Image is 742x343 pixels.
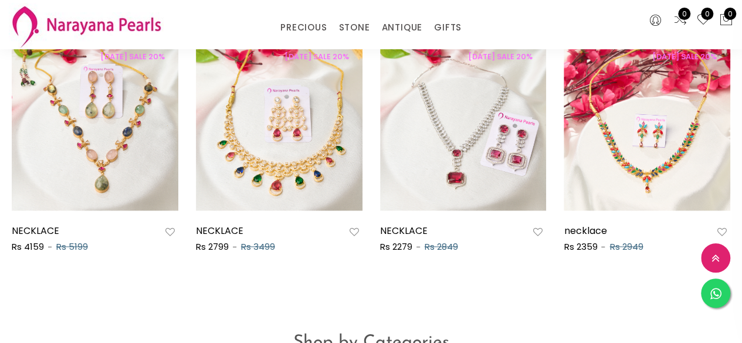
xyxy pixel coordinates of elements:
[530,225,546,240] button: Add to wishlist
[673,13,687,28] a: 0
[196,240,229,253] span: Rs 2799
[12,224,59,237] a: NECKLACE
[462,51,539,62] span: [DATE] SALE 20%
[434,19,462,36] a: GIFTS
[162,225,178,240] button: Add to wishlist
[380,240,412,253] span: Rs 2279
[380,224,428,237] a: NECKLACE
[719,13,733,28] button: 0
[425,240,458,253] span: Rs 2849
[12,240,44,253] span: Rs 4159
[278,51,355,62] span: [DATE] SALE 20%
[346,225,362,240] button: Add to wishlist
[564,224,607,237] a: necklace
[196,224,243,237] a: NECKLACE
[56,240,88,253] span: Rs 5199
[241,240,275,253] span: Rs 3499
[338,19,370,36] a: STONE
[609,240,643,253] span: Rs 2949
[678,8,690,20] span: 0
[701,8,713,20] span: 0
[381,19,422,36] a: ANTIQUE
[94,51,171,62] span: [DATE] SALE 20%
[724,8,736,20] span: 0
[646,51,723,62] span: [DATE] SALE 20%
[696,13,710,28] a: 0
[564,240,597,253] span: Rs 2359
[280,19,327,36] a: PRECIOUS
[714,225,730,240] button: Add to wishlist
